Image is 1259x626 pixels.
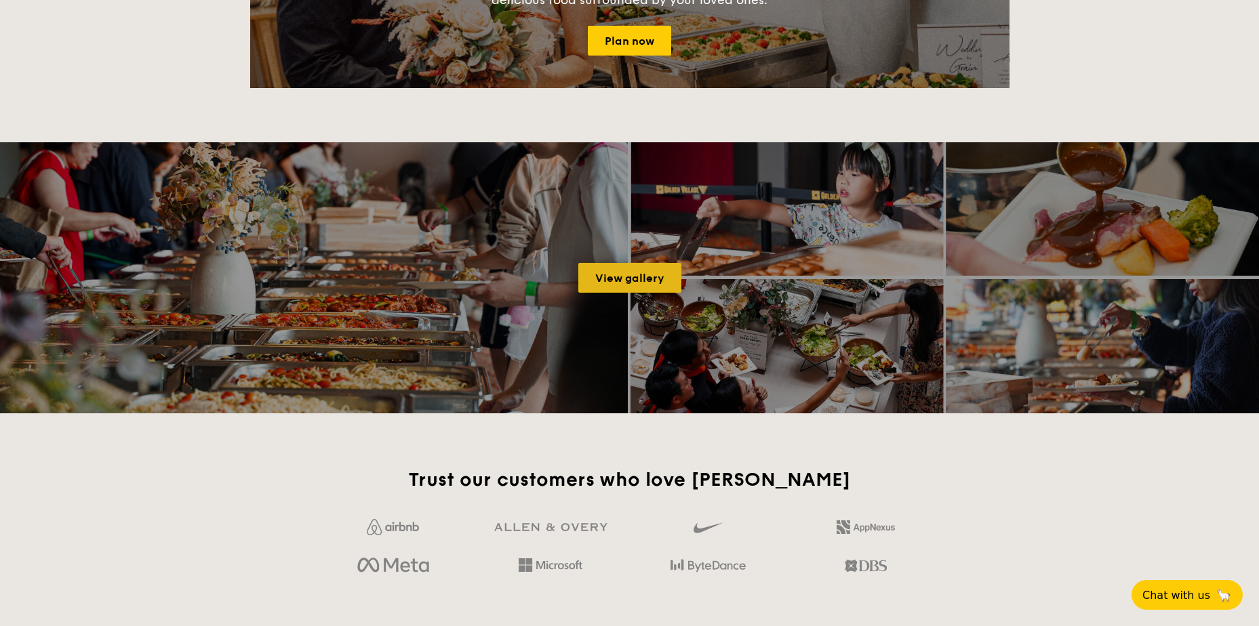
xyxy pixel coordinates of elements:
img: Hd4TfVa7bNwuIo1gAAAAASUVORK5CYII= [519,558,582,572]
a: Plan now [588,26,671,56]
span: Chat with us [1142,589,1210,602]
a: View gallery [578,263,681,293]
img: Jf4Dw0UUCKFd4aYAAAAASUVORK5CYII= [367,519,419,535]
img: bytedance.dc5c0c88.png [671,554,746,577]
img: GRg3jHAAAAABJRU5ErkJggg== [494,523,607,532]
button: Chat with us🦙 [1132,580,1243,610]
img: meta.d311700b.png [357,554,428,577]
img: dbs.a5bdd427.png [845,554,886,577]
img: 2L6uqdT+6BmeAFDfWP11wfMG223fXktMZIL+i+lTG25h0NjUBKOYhdW2Kn6T+C0Q7bASH2i+1JIsIulPLIv5Ss6l0e291fRVW... [837,520,895,534]
span: 🦙 [1216,587,1232,603]
img: gdlseuq06himwAAAABJRU5ErkJggg== [694,516,722,539]
h2: Trust our customers who love [PERSON_NAME] [320,467,939,492]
